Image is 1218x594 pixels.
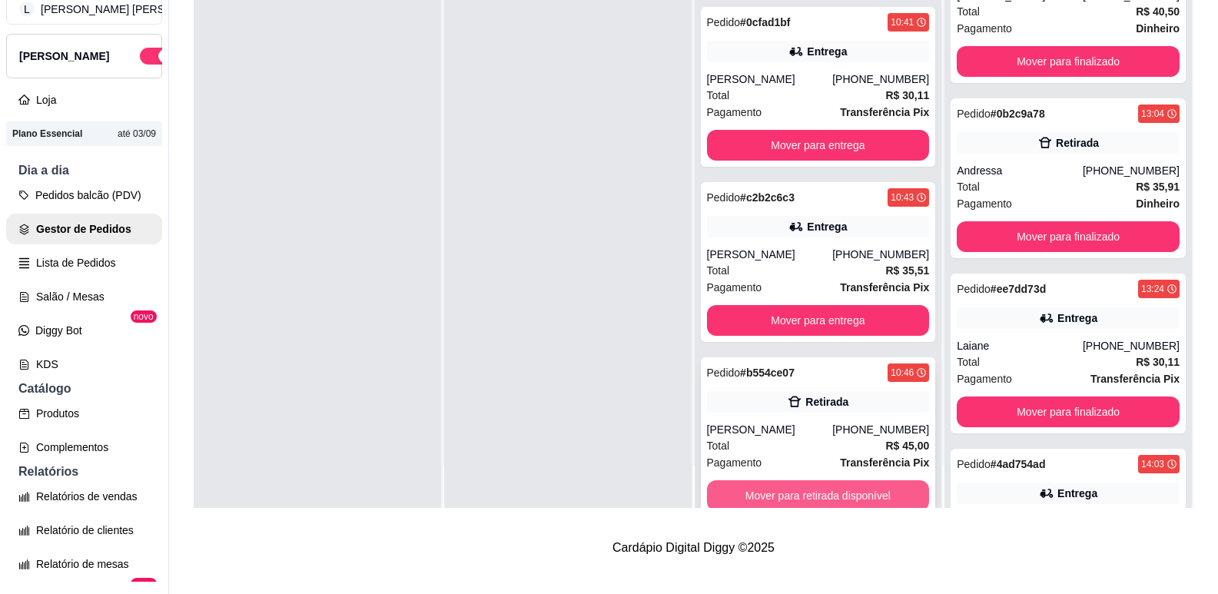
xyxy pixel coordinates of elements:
[6,161,162,180] h2: Dia a dia
[891,16,914,28] div: 10:41
[1136,22,1180,35] strong: Dinheiro
[707,16,741,28] span: Pedido
[957,108,991,120] span: Pedido
[6,380,162,398] h2: Catálogo
[957,178,980,195] span: Total
[885,264,929,277] strong: R$ 35,51
[6,398,162,429] a: Produtos
[6,281,162,312] a: Salão / Mesas
[1090,373,1180,385] strong: Transferência Pix
[957,458,991,470] span: Pedido
[118,128,156,140] article: até 03/09
[807,44,847,59] div: Entrega
[1136,5,1180,18] strong: R$ 40,50
[957,397,1180,427] button: Mover para finalizado
[957,3,980,20] span: Total
[6,432,162,463] a: Complementos
[957,163,1083,178] div: Andressa
[41,2,230,17] div: [PERSON_NAME] [PERSON_NAME] ...
[807,219,847,234] div: Entrega
[1057,310,1097,326] div: Entrega
[707,367,741,379] span: Pedido
[740,16,790,28] strong: # 0cfad1bf
[707,191,741,204] span: Pedido
[1136,181,1180,193] strong: R$ 35,91
[1056,135,1099,151] div: Retirada
[1136,356,1180,368] strong: R$ 30,11
[1141,458,1164,470] div: 14:03
[707,262,730,279] span: Total
[129,576,158,592] span: novo
[707,130,930,161] button: Mover para entrega
[957,370,1012,387] span: Pagamento
[6,180,162,211] button: Pedidos balcão (PDV)
[1141,108,1164,120] div: 13:04
[707,87,730,104] span: Total
[991,283,1046,295] strong: # ee7dd73d
[6,315,162,346] a: Diggy Bot
[840,106,929,118] strong: Transferência Pix
[885,440,929,452] strong: R$ 45,00
[6,463,162,481] h2: Relatórios
[6,549,162,579] a: Relatório de mesas
[832,247,929,262] div: [PHONE_NUMBER]
[707,279,762,296] span: Pagamento
[6,121,162,146] a: Plano Essencialaté 03/09
[832,71,929,87] div: [PHONE_NUMBER]
[840,456,929,469] strong: Transferência Pix
[169,526,1218,569] footer: Cardápio Digital Diggy © 2025
[957,195,1012,212] span: Pagamento
[740,367,795,379] strong: # b554ce07
[957,46,1180,77] button: Mover para finalizado
[957,20,1012,37] span: Pagamento
[957,338,1083,353] div: Laiane
[991,458,1046,470] strong: # 4ad754ad
[707,422,833,437] div: [PERSON_NAME]
[129,309,158,324] span: novo
[707,71,833,87] div: [PERSON_NAME]
[1083,338,1180,353] div: [PHONE_NUMBER]
[957,353,980,370] span: Total
[840,281,929,294] strong: Transferência Pix
[707,104,762,121] span: Pagamento
[991,108,1045,120] strong: # 0b2c9a78
[707,437,730,454] span: Total
[6,214,162,244] a: Gestor de Pedidos
[832,422,929,437] div: [PHONE_NUMBER]
[6,247,162,278] a: Lista de Pedidos
[707,480,930,511] button: Mover para retirada disponível
[957,283,991,295] span: Pedido
[891,191,914,204] div: 10:43
[19,2,35,17] span: L
[805,394,848,410] div: Retirada
[707,454,762,471] span: Pagamento
[1083,163,1180,178] div: [PHONE_NUMBER]
[6,515,162,546] a: Relatório de clientes
[891,367,914,379] div: 10:46
[1141,283,1164,295] div: 13:24
[12,128,82,140] article: Plano Essencial
[740,191,795,204] strong: # c2b2c6c3
[6,85,162,115] a: Loja
[707,247,833,262] div: [PERSON_NAME]
[957,221,1180,252] button: Mover para finalizado
[707,305,930,336] button: Mover para entrega
[1136,197,1180,210] strong: Dinheiro
[1057,486,1097,501] div: Entrega
[6,349,162,380] a: KDS
[19,50,109,62] label: [PERSON_NAME]
[885,89,929,101] strong: R$ 30,11
[6,481,162,512] a: Relatórios de vendas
